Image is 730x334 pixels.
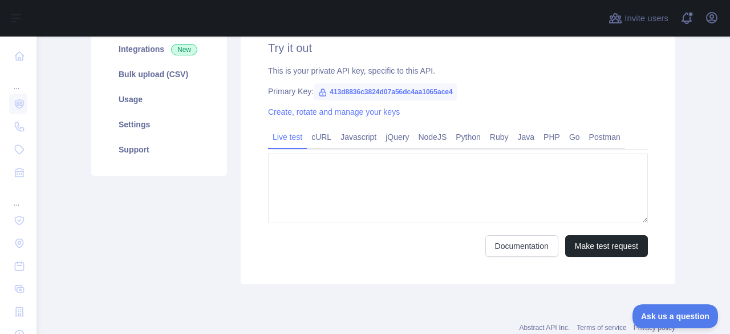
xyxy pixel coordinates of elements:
a: Javascript [336,128,381,146]
a: Documentation [485,235,558,257]
a: jQuery [381,128,413,146]
a: Postman [585,128,625,146]
span: 413d8836c3824d07a56dc4aa1065ace4 [314,83,457,100]
a: Go [565,128,585,146]
a: Integrations New [105,37,213,62]
a: Live test [268,128,307,146]
a: PHP [539,128,565,146]
a: Java [513,128,540,146]
a: Python [451,128,485,146]
a: NodeJS [413,128,451,146]
a: Usage [105,87,213,112]
button: Make test request [565,235,648,257]
button: Invite users [606,9,671,27]
a: Support [105,137,213,162]
span: New [171,44,197,55]
a: cURL [307,128,336,146]
span: Invite users [624,12,668,25]
div: Primary Key: [268,86,648,97]
a: Abstract API Inc. [520,324,570,332]
a: Terms of service [577,324,626,332]
iframe: Toggle Customer Support [632,304,719,328]
h2: Try it out [268,40,648,56]
div: ... [9,185,27,208]
div: ... [9,69,27,91]
a: Bulk upload (CSV) [105,62,213,87]
a: Ruby [485,128,513,146]
a: Settings [105,112,213,137]
a: Create, rotate and manage your keys [268,107,400,116]
div: This is your private API key, specific to this API. [268,65,648,77]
